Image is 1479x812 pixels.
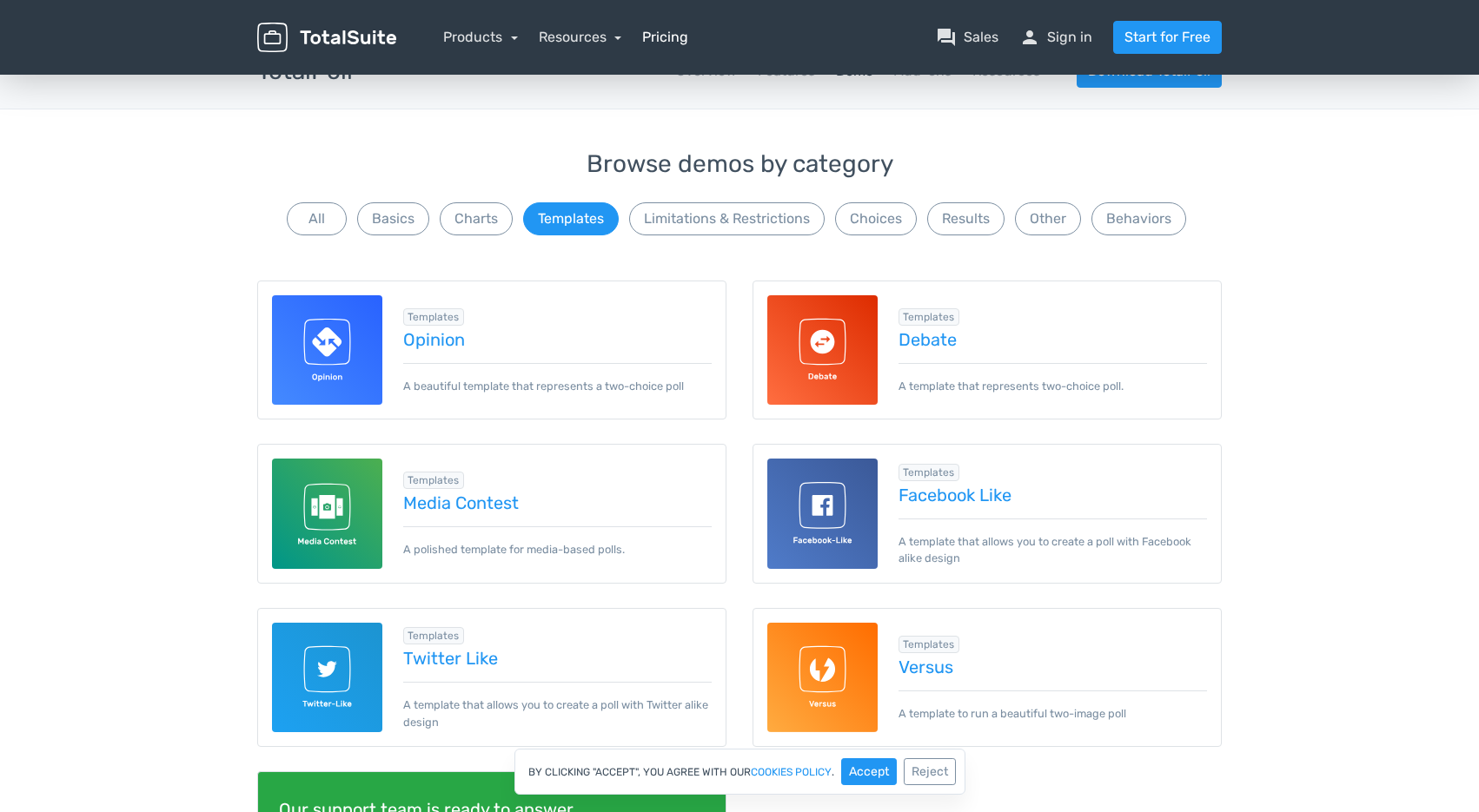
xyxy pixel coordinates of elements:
img: opinion-template-for-totalpoll.svg [272,295,382,406]
h3: TotalPoll [257,58,353,85]
a: Facebook Like [899,485,1208,505]
button: Behaviors [1091,202,1186,235]
p: A template that allows you to create a poll with Facebook alike design [899,518,1208,566]
a: personSign in [1019,27,1092,48]
button: Charts [440,202,513,235]
a: Twitter Like [403,649,713,668]
a: Opinion [403,330,713,349]
span: Browse all in Templates [403,627,465,644]
a: Resources [539,29,622,45]
button: Basics [357,202,429,235]
a: Pricing [642,27,688,48]
div: By clicking "Accept", you agree with our . [514,749,965,795]
a: Media Contest [403,493,713,512]
a: Versus [899,657,1208,677]
button: Other [1015,202,1081,235]
span: Browse all in Templates [899,636,960,653]
img: TotalSuite for WordPress [257,23,396,53]
h3: Browse demos by category [257,151,1222,178]
span: question_answer [936,27,957,48]
p: A polished template for media-based polls. [403,526,713,558]
button: Choices [835,202,917,235]
p: A template to run a beautiful two-image poll [899,690,1208,722]
img: versus-template-for-totalpoll.svg [767,623,878,733]
img: facebook-like-template-for-totalpoll.svg [767,459,878,569]
span: Browse all in Templates [899,464,960,481]
span: person [1019,27,1040,48]
span: Browse all in Templates [403,308,465,326]
span: Browse all in Templates [899,308,960,326]
p: A template that represents two-choice poll. [899,363,1208,394]
a: Start for Free [1113,21,1222,54]
a: Products [443,29,518,45]
button: Limitations & Restrictions [629,202,825,235]
button: Results [927,202,1005,235]
button: All [287,202,347,235]
button: Templates [523,202,619,235]
img: debate-template-for-totalpoll.svg [767,295,878,406]
span: Browse all in Templates [403,472,465,489]
a: Debate [899,330,1208,349]
button: Accept [841,758,897,785]
a: cookies policy [751,767,832,777]
img: media-contest-template-for-totalpoll.svg [272,459,382,569]
p: A beautiful template that represents a two-choice poll [403,363,713,394]
p: A template that allows you to create a poll with Twitter alike design [403,682,713,729]
img: twitter-like-template-for-totalpoll.svg [272,623,382,733]
a: question_answerSales [936,27,998,48]
button: Reject [904,758,956,785]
